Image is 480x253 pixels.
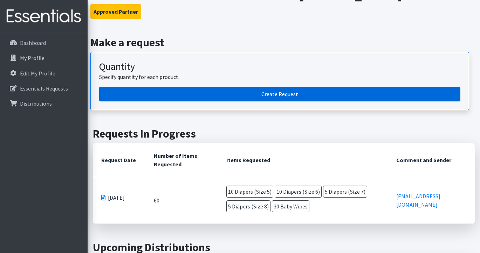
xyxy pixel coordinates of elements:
span: 10 Diapers (Size 6) [275,186,322,198]
td: 60 [145,177,218,224]
th: Comment and Sender [388,143,475,177]
a: Edit My Profile [3,66,85,80]
button: Approved Partner [90,4,141,19]
h2: Requests In Progress [93,127,475,140]
p: Dashboard [20,39,46,46]
p: My Profile [20,54,44,61]
p: Essentials Requests [20,85,68,92]
a: Essentials Requests [3,81,85,95]
p: Distributions [20,100,52,107]
span: 10 Diapers (Size 5) [226,186,273,198]
a: [EMAIL_ADDRESS][DOMAIN_NAME] [396,193,440,208]
th: Request Date [93,143,145,177]
p: Edit My Profile [20,70,55,77]
span: 5 Diapers (Size 8) [226,200,270,212]
span: 5 Diapers (Size 7) [323,186,367,198]
h3: Quantity [99,61,460,73]
a: My Profile [3,51,85,65]
a: Create a request by quantity [99,87,460,101]
a: Distributions [3,96,85,111]
p: Specify quantity for each product. [99,73,460,81]
img: HumanEssentials [3,5,85,28]
a: Dashboard [3,36,85,50]
th: Number of Items Requested [145,143,218,177]
th: Items Requested [218,143,388,177]
span: 30 Baby Wipes [272,200,309,212]
h2: Make a request [90,36,478,49]
span: [DATE] [108,193,125,202]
